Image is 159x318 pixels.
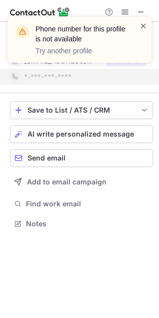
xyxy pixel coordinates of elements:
header: Phone number for this profile is not available [35,24,127,44]
span: Send email [27,154,65,162]
img: warning [14,24,30,40]
span: Notes [26,219,149,228]
button: AI write personalized message [10,125,153,143]
button: Send email [10,149,153,167]
span: AI write personalized message [27,130,134,138]
button: Notes [10,217,153,231]
p: Try another profile [35,46,127,56]
button: save-profile-one-click [10,101,153,119]
button: Add to email campaign [10,173,153,191]
div: Save to List / ATS / CRM [27,106,135,114]
span: Find work email [26,199,149,208]
button: Find work email [10,197,153,211]
span: Add to email campaign [27,178,106,186]
img: ContactOut v5.3.10 [10,6,70,18]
